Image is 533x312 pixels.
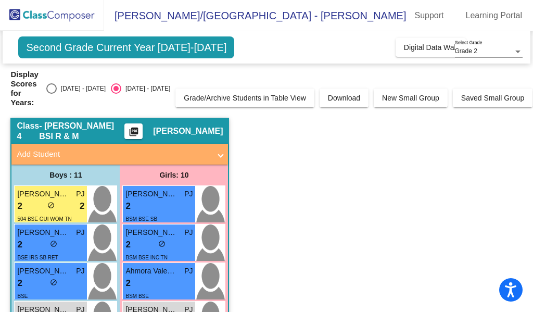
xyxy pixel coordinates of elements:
[458,7,531,24] a: Learning Portal
[320,89,369,107] button: Download
[453,89,532,107] button: Saved Small Group
[184,189,193,199] span: PJ
[57,84,106,93] div: [DATE] - [DATE]
[124,123,143,139] button: Print Students Details
[125,227,177,238] span: [PERSON_NAME]
[39,121,124,142] span: - [PERSON_NAME] BSI R & M
[374,89,448,107] button: New Small Group
[404,43,458,52] span: Digital Data Wall
[125,189,177,199] span: [PERSON_NAME]
[396,38,466,57] button: Digital Data Wall
[17,238,22,252] span: 2
[125,216,157,222] span: BSM BSE SB
[125,293,148,299] span: BSM BSE
[17,255,58,260] span: BSE IRS SB RET
[80,199,84,213] span: 2
[17,148,210,160] mat-panel-title: Add Student
[121,84,170,93] div: [DATE] - [DATE]
[17,293,28,299] span: BSE
[328,94,360,102] span: Download
[17,227,69,238] span: [PERSON_NAME]
[11,165,120,185] div: Boys : 11
[17,277,22,290] span: 2
[125,255,167,260] span: BSM BSE INC TN
[158,240,166,247] span: do_not_disturb_alt
[76,266,84,277] span: PJ
[11,144,228,165] mat-expansion-panel-header: Add Student
[455,47,477,55] span: Grade 2
[125,277,130,290] span: 2
[17,266,69,277] span: [PERSON_NAME]
[125,238,130,252] span: 2
[10,70,38,107] span: Display Scores for Years:
[17,189,69,199] span: [PERSON_NAME]
[461,94,524,102] span: Saved Small Group
[47,202,55,209] span: do_not_disturb_alt
[17,121,39,142] span: Class 4
[50,240,57,247] span: do_not_disturb_alt
[184,266,193,277] span: PJ
[46,83,170,94] mat-radio-group: Select an option
[125,266,177,277] span: Ahmora Valentine
[120,165,228,185] div: Girls: 10
[406,7,452,24] a: Support
[382,94,439,102] span: New Small Group
[104,7,406,24] span: [PERSON_NAME]/[GEOGRAPHIC_DATA] - [PERSON_NAME]
[125,199,130,213] span: 2
[184,94,306,102] span: Grade/Archive Students in Table View
[175,89,314,107] button: Grade/Archive Students in Table View
[18,36,234,58] span: Second Grade Current Year [DATE]-[DATE]
[76,189,84,199] span: PJ
[184,227,193,238] span: PJ
[17,216,71,222] span: 504 BSE GUI WOM TN
[50,279,57,286] span: do_not_disturb_alt
[128,127,140,141] mat-icon: picture_as_pdf
[17,199,22,213] span: 2
[153,126,223,136] span: [PERSON_NAME]
[76,227,84,238] span: PJ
